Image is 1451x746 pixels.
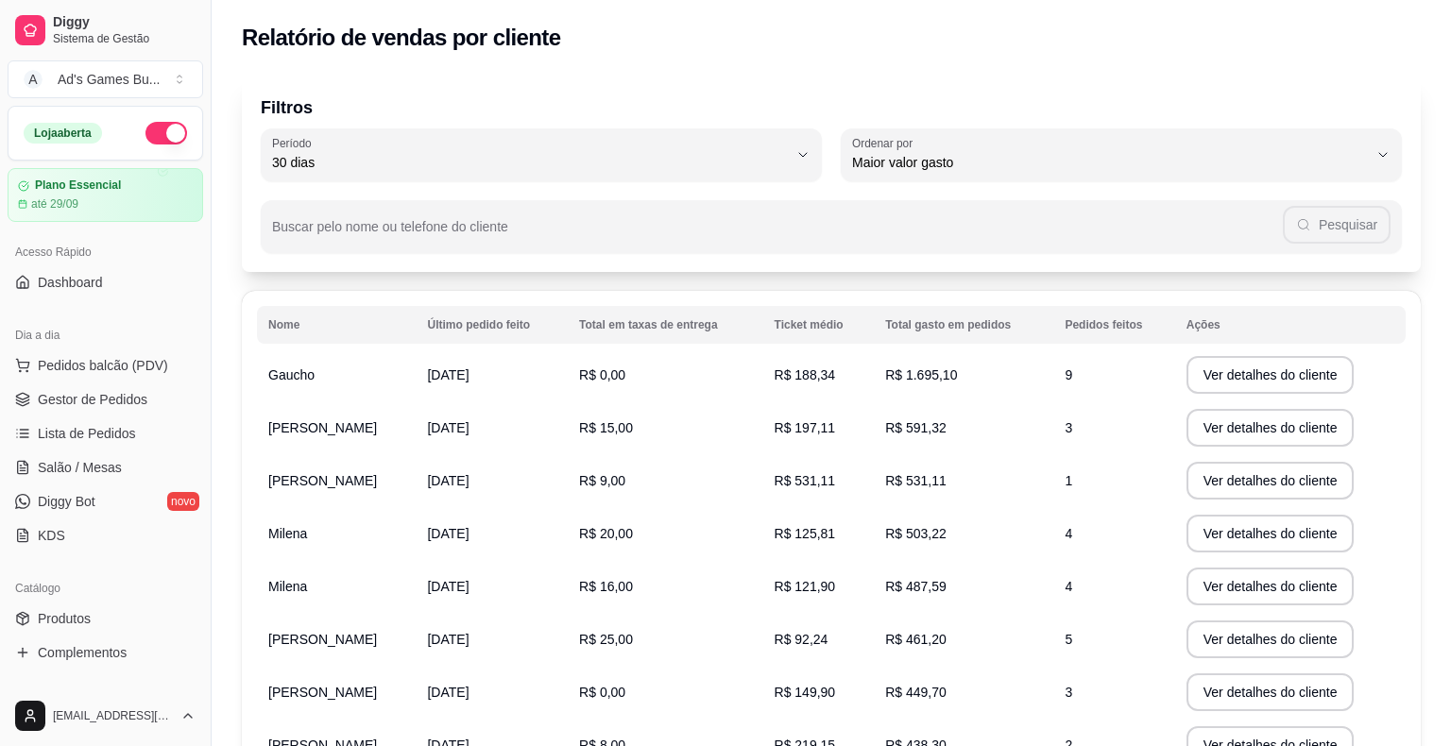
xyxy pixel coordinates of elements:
span: Lista de Pedidos [38,424,136,443]
span: R$ 121,90 [775,579,836,594]
span: Complementos [38,643,127,662]
button: Período30 dias [261,128,822,181]
article: até 29/09 [31,196,78,212]
a: Plano Essencialaté 29/09 [8,168,203,222]
span: 4 [1065,579,1072,594]
span: [PERSON_NAME] [268,632,377,647]
a: KDS [8,520,203,551]
button: Ver detalhes do cliente [1186,515,1355,552]
span: R$ 487,59 [885,579,947,594]
a: Produtos [8,603,203,634]
span: [DATE] [427,632,469,647]
span: R$ 0,00 [579,685,625,700]
button: Ver detalhes do cliente [1186,356,1355,394]
button: Ver detalhes do cliente [1186,409,1355,447]
span: R$ 20,00 [579,526,633,541]
th: Total em taxas de entrega [568,306,762,344]
span: KDS [38,526,65,545]
button: Ver detalhes do cliente [1186,620,1355,658]
a: Diggy Botnovo [8,486,203,517]
span: R$ 197,11 [775,420,836,435]
span: [DATE] [427,420,469,435]
span: [DATE] [427,473,469,488]
th: Total gasto em pedidos [874,306,1053,344]
span: Gaucho [268,367,315,382]
a: Gestor de Pedidos [8,384,203,415]
span: R$ 461,20 [885,632,947,647]
span: 30 dias [272,153,788,172]
span: R$ 25,00 [579,632,633,647]
span: R$ 125,81 [775,526,836,541]
span: A [24,70,43,89]
a: Complementos [8,637,203,668]
h2: Relatório de vendas por cliente [242,23,561,53]
span: Produtos [38,609,91,628]
input: Buscar pelo nome ou telefone do cliente [272,225,1283,244]
span: R$ 1.695,10 [885,367,957,382]
button: [EMAIL_ADDRESS][DOMAIN_NAME] [8,693,203,738]
span: Milena [268,526,307,541]
span: Gestor de Pedidos [38,390,147,409]
div: Acesso Rápido [8,237,203,267]
a: DiggySistema de Gestão [8,8,203,53]
span: R$ 92,24 [775,632,828,647]
span: 5 [1065,632,1072,647]
label: Ordenar por [852,135,919,151]
span: [DATE] [427,526,469,541]
button: Ver detalhes do cliente [1186,568,1355,605]
span: R$ 531,11 [775,473,836,488]
span: R$ 449,70 [885,685,947,700]
th: Pedidos feitos [1053,306,1174,344]
a: Dashboard [8,267,203,297]
div: Ad's Games Bu ... [58,70,161,89]
span: R$ 15,00 [579,420,633,435]
th: Nome [257,306,416,344]
button: Alterar Status [145,122,187,144]
span: 3 [1065,420,1072,435]
span: Dashboard [38,273,103,292]
span: R$ 149,90 [775,685,836,700]
span: R$ 188,34 [775,367,836,382]
div: Loja aberta [24,123,102,144]
div: Dia a dia [8,320,203,350]
span: [EMAIL_ADDRESS][DOMAIN_NAME] [53,708,173,723]
th: Último pedido feito [416,306,568,344]
span: [DATE] [427,579,469,594]
button: Ver detalhes do cliente [1186,462,1355,500]
div: Catálogo [8,573,203,603]
span: 1 [1065,473,1072,488]
span: [DATE] [427,685,469,700]
span: 3 [1065,685,1072,700]
span: 9 [1065,367,1072,382]
a: Lista de Pedidos [8,418,203,449]
span: Sistema de Gestão [53,31,196,46]
span: 4 [1065,526,1072,541]
article: Plano Essencial [35,178,121,193]
button: Select a team [8,60,203,98]
span: [PERSON_NAME] [268,420,377,435]
th: Ticket médio [763,306,875,344]
label: Período [272,135,317,151]
span: Milena [268,579,307,594]
span: R$ 16,00 [579,579,633,594]
span: [PERSON_NAME] [268,473,377,488]
button: Ver detalhes do cliente [1186,673,1355,711]
span: Salão / Mesas [38,458,122,477]
a: Salão / Mesas [8,452,203,483]
span: R$ 503,22 [885,526,947,541]
span: Pedidos balcão (PDV) [38,356,168,375]
span: Maior valor gasto [852,153,1368,172]
span: R$ 531,11 [885,473,947,488]
th: Ações [1175,306,1406,344]
button: Pedidos balcão (PDV) [8,350,203,381]
p: Filtros [261,94,1402,121]
span: R$ 0,00 [579,367,625,382]
button: Ordenar porMaior valor gasto [841,128,1402,181]
span: Diggy [53,14,196,31]
span: Diggy Bot [38,492,95,511]
span: R$ 9,00 [579,473,625,488]
span: R$ 591,32 [885,420,947,435]
span: [DATE] [427,367,469,382]
span: [PERSON_NAME] [268,685,377,700]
